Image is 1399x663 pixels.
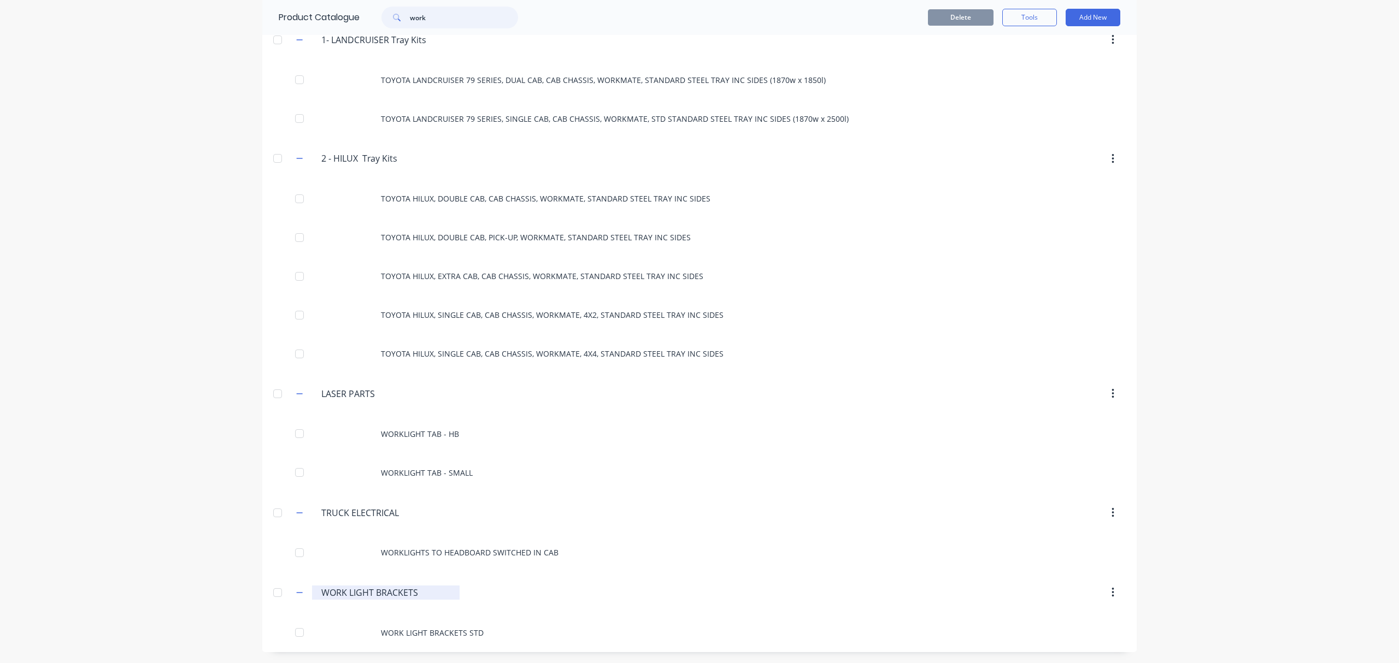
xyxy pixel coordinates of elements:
[262,218,1137,257] div: TOYOTA HILUX, DOUBLE CAB, PICK-UP, WORKMATE, STANDARD STEEL TRAY INC SIDES
[321,152,451,165] input: Enter category name
[262,415,1137,453] div: WORKLIGHT TAB - HB
[262,179,1137,218] div: TOYOTA HILUX, DOUBLE CAB, CAB CHASSIS, WORKMATE, STANDARD STEEL TRAY INC SIDES
[321,33,451,46] input: Enter category name
[262,295,1137,334] div: TOYOTA HILUX, SINGLE CAB, CAB CHASSIS, WORKMATE, 4X2, STANDARD STEEL TRAY INC SIDES
[262,334,1137,373] div: TOYOTA HILUX, SINGLE CAB, CAB CHASSIS, WORKMATE, 4X4, STANDARD STEEL TRAY INC SIDES
[262,61,1137,99] div: TOYOTA LANDCRUISER 79 SERIES, DUAL CAB, CAB CHASSIS, WORKMATE, STANDARD STEEL TRAY INC SIDES (187...
[321,506,451,519] input: Enter category name
[262,257,1137,295] div: TOYOTA HILUX, EXTRA CAB, CAB CHASSIS, WORKMATE, STANDARD STEEL TRAY INC SIDES
[928,9,994,26] button: Delete
[1066,9,1120,26] button: Add New
[262,99,1137,138] div: TOYOTA LANDCRUISER 79 SERIES, SINGLE CAB, CAB CHASSIS, WORKMATE, STD STANDARD STEEL TRAY INC SIDE...
[410,7,518,28] input: Search...
[321,387,451,400] input: Enter category name
[262,533,1137,572] div: WORKLIGHTS TO HEADBOARD SWITCHED IN CAB
[321,586,451,599] input: Enter category name
[262,453,1137,492] div: WORKLIGHT TAB - SMALL
[262,613,1137,652] div: WORK LIGHT BRACKETS STD
[1002,9,1057,26] button: Tools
